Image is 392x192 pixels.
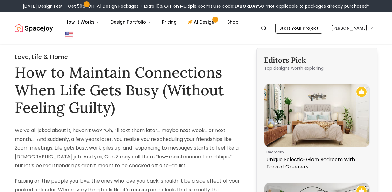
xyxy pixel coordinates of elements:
b: LABORDAY50 [234,3,264,9]
p: bedroom [266,150,365,155]
div: [DATE] Design Fest – Get 50% OFF All Design Packages + Extra 10% OFF on Multiple Rooms. [23,3,369,9]
img: Spacejoy Logo [15,22,53,34]
a: Spacejoy [15,22,53,34]
a: Unique Eclectic-Glam Bedroom With Tons of GreeneryRecommended Spacejoy Design - Unique Eclectic-G... [264,84,370,173]
h3: Editors Pick [264,55,370,65]
nav: Global [15,12,377,44]
a: Shop [222,16,243,28]
a: Pricing [157,16,182,28]
span: *Not applicable to packages already purchased* [264,3,369,9]
img: Recommended Spacejoy Design - Unique Eclectic-Glam Bedroom With Tons of Greenery [356,87,367,97]
h2: Love, Life & Home [15,53,240,61]
nav: Main [60,16,243,28]
button: Design Portfolio [106,16,156,28]
a: AI Design [183,16,221,28]
span: Use code: [213,3,264,9]
p: We’ve all joked about it, haven’t we? “Oh, I’ll text them later… maybe next week… or next month…”... [15,126,240,170]
img: Unique Eclectic-Glam Bedroom With Tons of Greenery [264,84,369,147]
h1: How to Maintain Connections When Life Gets Busy (Without Feeling Guilty) [15,64,240,116]
button: [PERSON_NAME] [327,23,377,34]
p: Unique Eclectic-Glam Bedroom With Tons of Greenery [266,156,365,171]
p: Top designs worth exploring [264,65,370,71]
a: Start Your Project [275,23,322,34]
button: How It Works [60,16,104,28]
img: United States [65,31,73,38]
